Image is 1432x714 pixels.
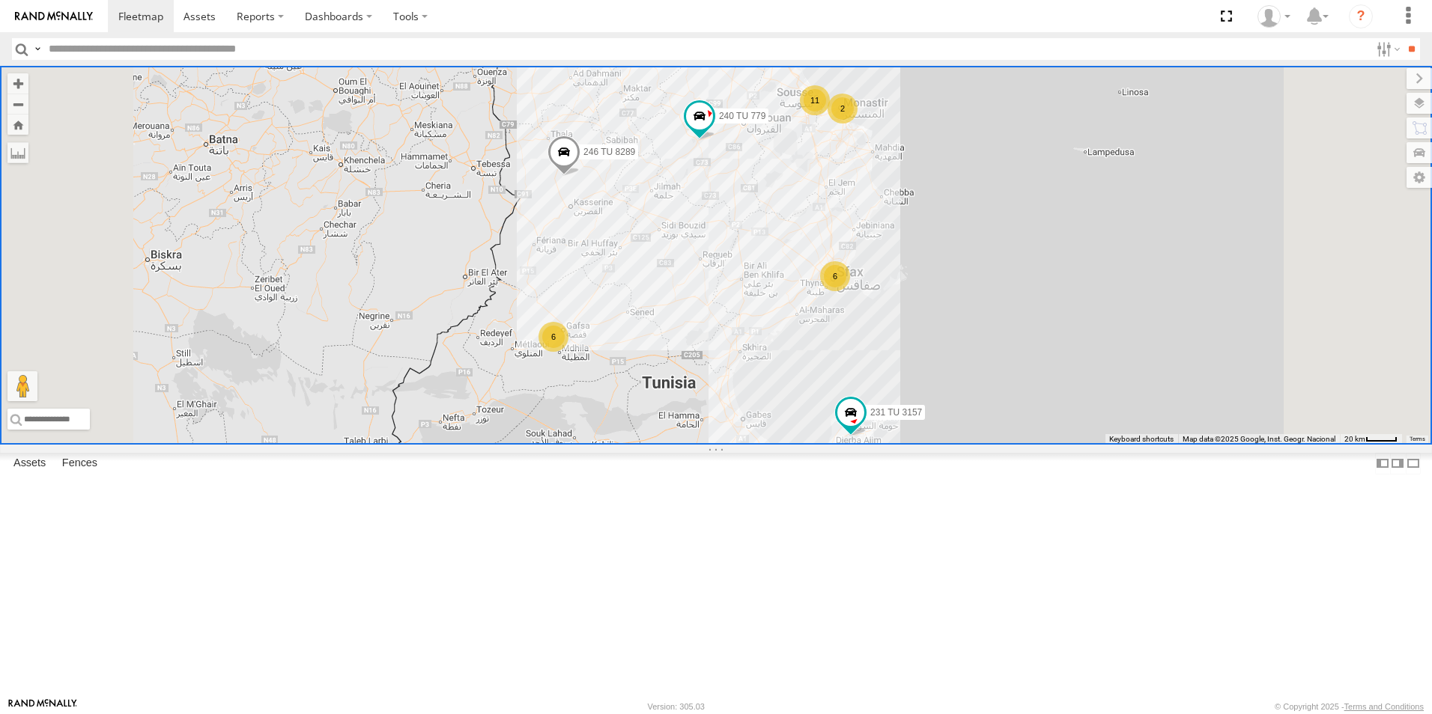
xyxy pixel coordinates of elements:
div: Version: 305.03 [648,702,705,711]
label: Measure [7,142,28,163]
label: Hide Summary Table [1406,453,1421,475]
a: Terms [1410,436,1425,442]
label: Fences [55,453,105,474]
div: © Copyright 2025 - [1275,702,1424,711]
span: 246 TU 8289 [583,147,635,157]
div: Nejah Benkhalifa [1252,5,1296,28]
i: ? [1349,4,1373,28]
label: Assets [6,453,53,474]
button: Zoom out [7,94,28,115]
div: 2 [828,94,858,123]
div: 6 [820,261,850,291]
span: 231 TU 3157 [870,407,922,418]
label: Search Filter Options [1371,38,1403,60]
button: Zoom in [7,73,28,94]
div: 6 [538,322,568,352]
label: Map Settings [1407,167,1432,188]
a: Visit our Website [8,699,77,714]
span: 20 km [1344,435,1365,443]
label: Dock Summary Table to the Right [1390,453,1405,475]
img: rand-logo.svg [15,11,93,22]
button: Map Scale: 20 km per 39 pixels [1340,434,1402,445]
label: Search Query [31,38,43,60]
a: Terms and Conditions [1344,702,1424,711]
div: 11 [800,85,830,115]
button: Keyboard shortcuts [1109,434,1174,445]
span: 240 TU 779 [719,111,766,121]
span: Map data ©2025 Google, Inst. Geogr. Nacional [1183,435,1335,443]
label: Dock Summary Table to the Left [1375,453,1390,475]
button: Zoom Home [7,115,28,135]
button: Drag Pegman onto the map to open Street View [7,371,37,401]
